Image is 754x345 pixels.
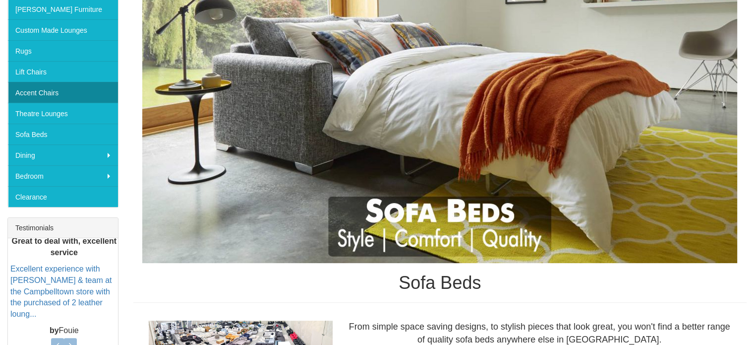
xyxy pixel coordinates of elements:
[10,265,112,318] a: Excellent experience with [PERSON_NAME] & team at the Campbelltown store with the purchased of 2 ...
[10,325,118,337] p: Fouie
[50,326,59,335] b: by
[8,61,118,82] a: Lift Chairs
[8,165,118,186] a: Bedroom
[8,82,118,103] a: Accent Chairs
[8,103,118,124] a: Theatre Lounges
[8,186,118,207] a: Clearance
[8,144,118,165] a: Dining
[8,218,118,238] div: Testimonials
[8,124,118,144] a: Sofa Beds
[133,273,747,293] h1: Sofa Beds
[8,40,118,61] a: Rugs
[8,19,118,40] a: Custom Made Lounges
[11,237,116,257] b: Great to deal with, excellent service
